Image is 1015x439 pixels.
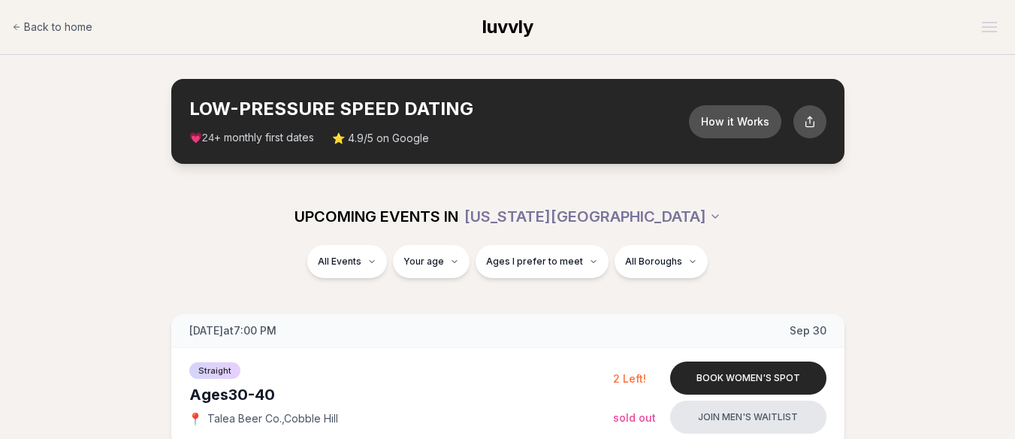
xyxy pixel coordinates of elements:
[307,245,387,278] button: All Events
[189,384,613,405] div: Ages 30-40
[689,105,781,138] button: How it Works
[613,372,646,385] span: 2 Left!
[24,20,92,35] span: Back to home
[482,15,533,39] a: luvvly
[189,323,276,338] span: [DATE] at 7:00 PM
[486,256,583,268] span: Ages I prefer to meet
[476,245,609,278] button: Ages I prefer to meet
[12,12,92,42] a: Back to home
[482,16,533,38] span: luvvly
[615,245,708,278] button: All Boroughs
[318,256,361,268] span: All Events
[189,130,315,146] span: 💗 + monthly first dates
[670,362,826,395] button: Book women's spot
[625,256,682,268] span: All Boroughs
[332,131,429,146] span: ⭐ 4.9/5 on Google
[207,411,338,426] span: Talea Beer Co. , Cobble Hill
[189,413,201,425] span: 📍
[393,245,470,278] button: Your age
[790,323,826,338] span: Sep 30
[295,206,458,227] span: UPCOMING EVENTS IN
[613,411,656,424] span: Sold Out
[189,97,689,121] h2: LOW-PRESSURE SPEED DATING
[189,362,240,379] span: Straight
[670,401,826,434] button: Join men's waitlist
[976,16,1003,38] button: Open menu
[202,132,215,144] span: 24
[464,200,721,233] button: [US_STATE][GEOGRAPHIC_DATA]
[403,256,444,268] span: Your age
